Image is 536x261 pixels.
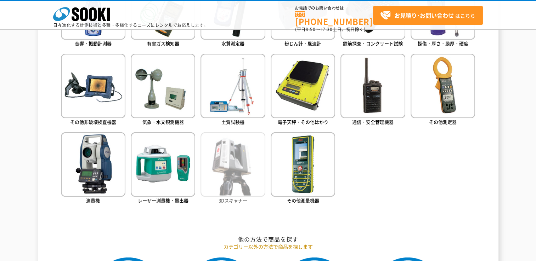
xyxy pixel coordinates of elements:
span: 気象・水文観測機器 [142,118,184,125]
img: その他測定器 [411,54,475,118]
span: 水質測定器 [221,40,244,47]
span: 測量機 [86,197,100,204]
span: その他非破壊検査機器 [70,118,116,125]
img: その他測量機器 [271,132,335,197]
span: その他測定器 [429,118,457,125]
img: 土質試験機 [201,54,265,118]
h2: 他の方法で商品を探す [61,236,475,243]
img: レーザー測量機・墨出器 [131,132,195,197]
span: 電子天秤・その他はかり [278,118,328,125]
span: 通信・安全管理機器 [352,118,394,125]
img: 気象・水文観測機器 [131,54,195,118]
img: 3Dスキャナー [201,132,265,197]
img: 通信・安全管理機器 [340,54,405,118]
a: その他非破壊検査機器 [61,54,125,127]
span: お電話でのお問い合わせは [295,6,373,10]
p: カテゴリー以外の方法で商品を探します [61,243,475,250]
a: [PHONE_NUMBER] [295,11,373,25]
span: 3Dスキャナー [219,197,247,204]
span: 音響・振動計測器 [75,40,112,47]
span: 粉じん計・風速計 [284,40,321,47]
p: 日々進化する計測技術と多種・多様化するニーズにレンタルでお応えします。 [53,23,208,27]
a: 電子天秤・その他はかり [271,54,335,127]
img: その他非破壊検査機器 [61,54,125,118]
a: レーザー測量機・墨出器 [131,132,195,205]
span: 17:30 [320,26,333,33]
img: 測量機 [61,132,125,197]
a: 通信・安全管理機器 [340,54,405,127]
a: 気象・水文観測機器 [131,54,195,127]
span: はこちら [380,10,475,21]
span: 有害ガス検知器 [147,40,179,47]
span: (平日 ～ 土日、祝日除く) [295,26,365,33]
strong: お見積り･お問い合わせ [394,11,454,19]
a: お見積り･お問い合わせはこちら [373,6,483,25]
span: 探傷・厚さ・膜厚・硬度 [418,40,468,47]
span: 鉄筋探査・コンクリート試験 [343,40,403,47]
a: その他測定器 [411,54,475,127]
a: 測量機 [61,132,125,205]
span: 8:50 [306,26,316,33]
a: 3Dスキャナー [201,132,265,205]
a: その他測量機器 [271,132,335,205]
a: 土質試験機 [201,54,265,127]
img: 電子天秤・その他はかり [271,54,335,118]
span: 土質試験機 [221,118,244,125]
span: その他測量機器 [287,197,319,204]
span: レーザー測量機・墨出器 [138,197,188,204]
